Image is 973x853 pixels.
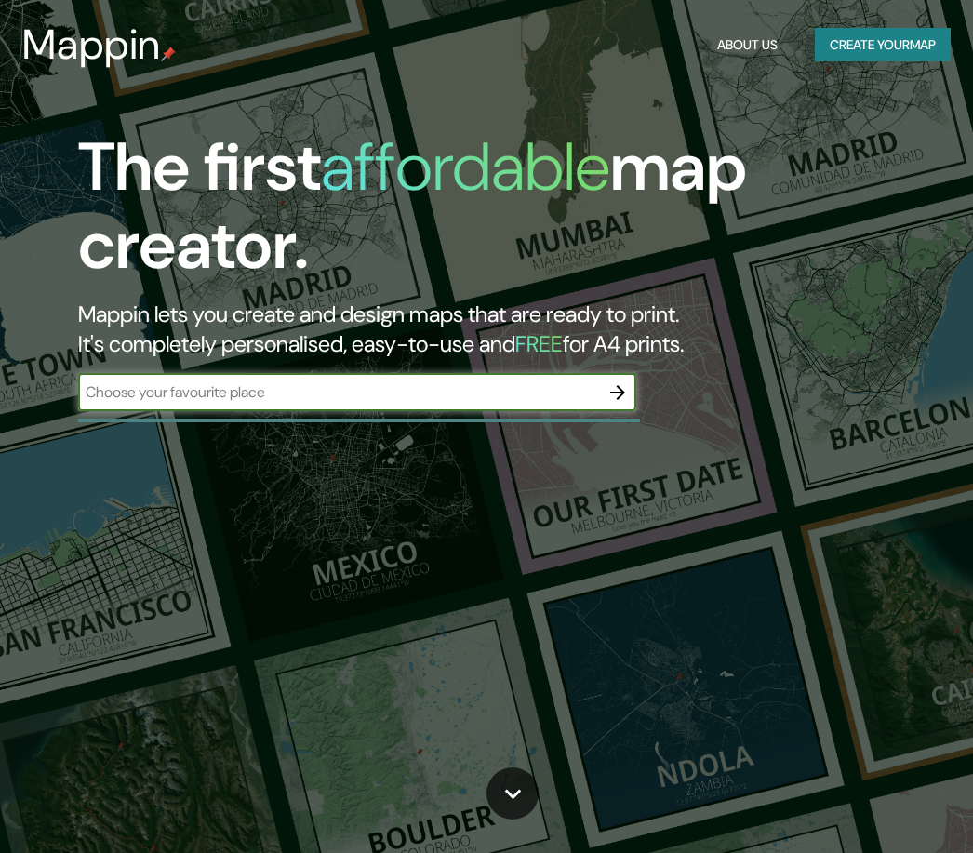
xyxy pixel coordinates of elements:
input: Choose your favourite place [78,381,599,403]
h2: Mappin lets you create and design maps that are ready to print. It's completely personalised, eas... [78,300,857,359]
iframe: Help widget launcher [807,780,953,833]
h1: The first map creator. [78,128,857,300]
button: About Us [710,28,785,62]
img: mappin-pin [161,47,176,61]
button: Create yourmap [815,28,951,62]
h5: FREE [515,329,563,358]
h1: affordable [321,124,610,210]
h3: Mappin [22,20,161,69]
